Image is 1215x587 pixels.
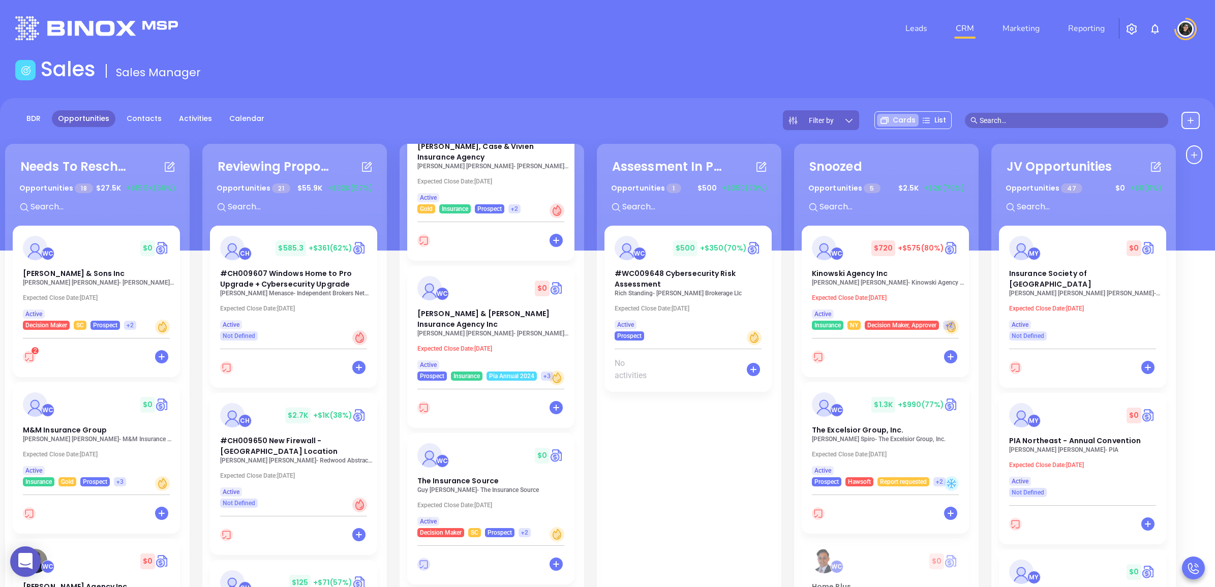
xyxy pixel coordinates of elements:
div: Hot [352,498,367,512]
span: M&M Insurance Group [23,425,107,435]
span: +3 [116,476,124,487]
img: The Insurance Source [417,443,442,468]
span: $ 585.3 [276,240,306,256]
span: +$1K (38%) [313,410,352,420]
span: Insurance [453,370,480,382]
img: Quote [155,397,170,412]
p: Ann Marie Snyder - Insurance Society of Philadelphia [1009,290,1162,297]
a: Quote [155,240,170,256]
p: Opportunities [611,179,681,198]
span: $ 0 [140,553,155,569]
div: [PERSON_NAME], Case & Vivien Insurance Agency[PERSON_NAME] [PERSON_NAME]- [PERSON_NAME], Case & V... [407,99,576,266]
div: Walter Contreras [830,404,843,417]
div: Reviewing ProposalOpportunities 21$55.9K+$32K(57%) [210,151,379,226]
span: $ 0 [535,448,550,464]
a: profileWalter Contreras$720+$575(80%)Circle dollarKinowski Agency Inc[PERSON_NAME] [PERSON_NAME]-... [802,226,969,330]
span: Kinowski Agency Inc [812,268,888,279]
input: Search... [1016,200,1168,213]
span: +$2K (79%) [924,183,964,194]
span: Insurance [25,476,52,487]
span: +$350 (70%) [722,183,767,194]
div: Warm [550,527,564,542]
img: Home Plus [812,549,836,573]
a: Reporting [1064,18,1109,39]
div: Warm [155,476,170,491]
p: Opportunities [19,179,93,198]
span: Gold [61,476,74,487]
div: Assessment In ProgressOpportunities 1$500+$350(70%) [604,151,774,226]
input: Search… [980,115,1163,126]
div: profileMegan Youmans$0Circle dollarInsurance Society of [GEOGRAPHIC_DATA][PERSON_NAME] [PERSON_NA... [999,226,1168,393]
span: $ 500 [673,240,697,256]
h1: Sales [41,57,96,81]
span: Active [617,319,634,330]
img: Quote [1141,408,1156,423]
p: Craig Wilson - Kinowski Agency Inc [812,279,964,286]
img: Quote [1141,240,1156,256]
a: CRM [952,18,978,39]
span: Active [1012,319,1028,330]
div: Hot [352,330,367,345]
span: +3 [543,370,551,382]
span: $ 0 [1127,408,1141,423]
p: Heather Murray - Forman & Murray Insurance Agency Inc. [417,330,570,337]
span: Prospect [488,527,512,538]
span: PIA Northeast - Annual Convention [1009,436,1141,446]
a: profileWalter Contreras$0Circle dollarThe Insurance SourceGuy [PERSON_NAME]- The Insurance Source... [407,433,574,537]
input: Search... [29,200,182,213]
img: Quote [944,397,959,412]
a: profileWalter Contreras$0Circle dollarM&M Insurance Group[PERSON_NAME] [PERSON_NAME]- M&M Insuran... [13,382,180,486]
div: List [919,114,949,127]
p: Expected Close Date: [DATE] [220,305,373,312]
span: Active [420,359,437,370]
span: 18 [75,183,93,193]
img: logo [15,16,178,40]
a: Quote [550,448,564,463]
div: Snoozed [809,158,862,176]
span: SC [471,527,478,538]
div: Needs To RescheduleOpportunities 18$27.5K+$15.5K(56%) [13,151,182,226]
span: +$575 (80%) [898,243,944,253]
div: Walter Contreras [436,287,449,300]
span: Prospect [420,370,444,382]
span: #CH009650 New Firewall - Smithtown Location [220,436,338,456]
img: Quote [747,240,762,256]
p: Expected Close Date: [DATE] [417,345,570,352]
span: Dan L Tillman & Sons Inc [23,268,125,279]
img: Quote [550,281,564,296]
img: Quote [1141,564,1156,579]
img: Insurance Society of Philadelphia [1009,236,1034,260]
p: Blake Tillman - Dan L Tillman & Sons Inc [23,279,175,286]
p: Rich Standing - Chadwick Brokerage Llc [615,290,767,297]
p: Expected Close Date: [DATE] [1009,461,1162,469]
span: The Insurance Source [417,476,499,486]
div: JV Opportunities [1007,158,1112,176]
span: No activities [615,357,659,382]
span: SC [76,320,84,331]
div: Megan Youmans [1027,571,1041,584]
p: Kimberly Zielinski - PIA [1009,446,1162,453]
span: 1 [666,183,681,193]
span: Decision Maker [420,527,462,538]
p: Elizabeth Moser - M&M Insurance Group [23,436,175,443]
div: Needs To Reschedule [20,158,132,176]
a: profileCarla Humber$585.3+$361(62%)Circle dollar#CH009607 Windows Home to Pro Upgrade + Cybersecu... [210,226,377,341]
div: Walter Contreras [830,560,843,573]
span: NY [850,320,858,331]
span: #WC009648 Cybersecurity Risk Assessment [615,268,736,289]
img: Quote [352,240,367,256]
span: Lowry-Dunham, Case & Vivien Insurance Agency [417,141,534,162]
p: Expected Close Date: [DATE] [417,502,570,509]
span: $ 0 [929,553,944,569]
p: Guy Furay - The Insurance Source [417,486,570,493]
div: Carla Humber [238,414,252,427]
p: Expected Close Date: [DATE] [615,305,767,312]
a: Quote [155,553,170,569]
img: Forman & Murray Insurance Agency Inc [417,276,442,300]
span: Prospect [477,203,502,214]
span: Filter by [809,117,834,124]
span: $ 27.5K [94,180,124,196]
